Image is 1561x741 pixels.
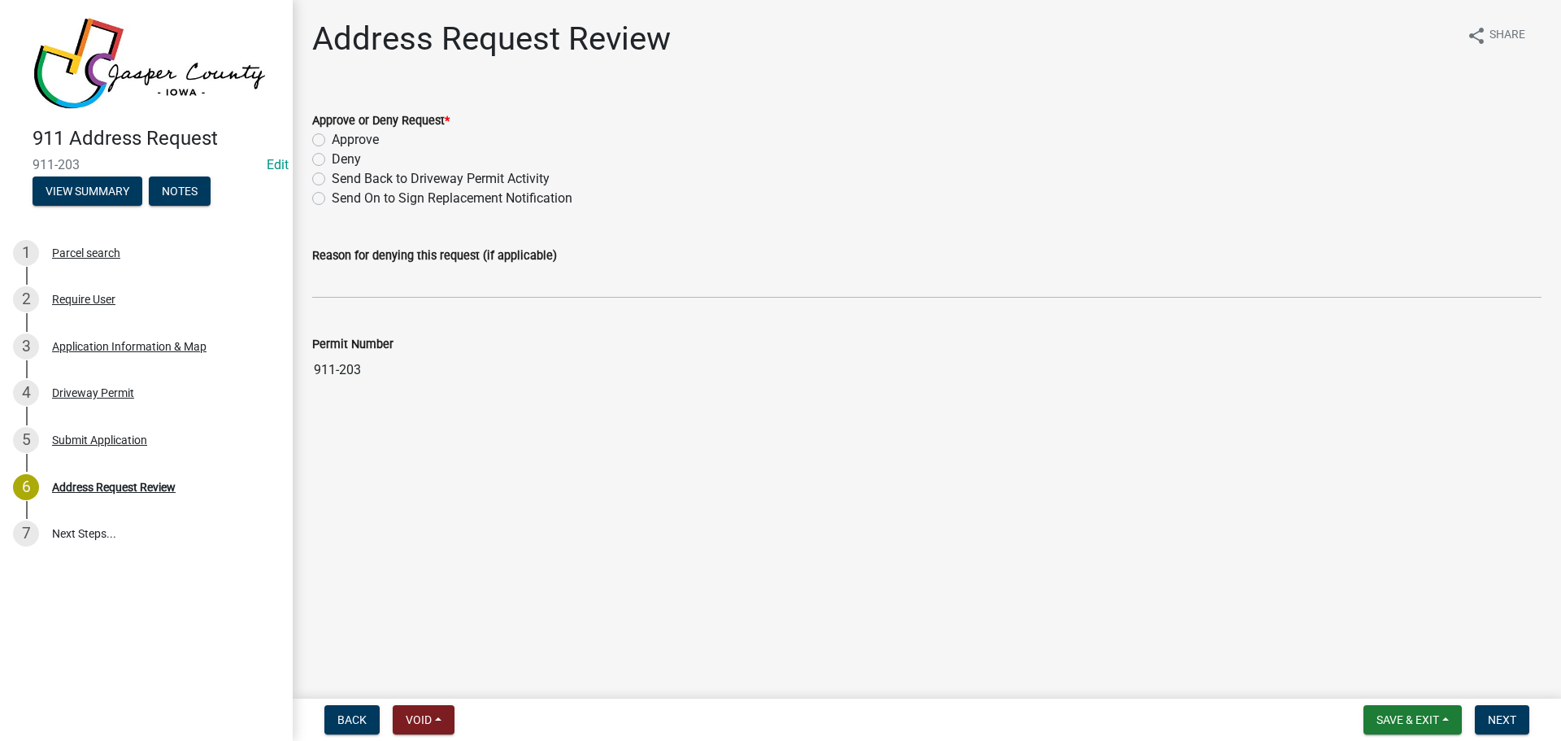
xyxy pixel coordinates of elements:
[1376,713,1439,726] span: Save & Exit
[332,189,572,208] label: Send On to Sign Replacement Notification
[13,380,39,406] div: 4
[312,116,450,127] label: Approve or Deny Request
[1475,705,1529,734] button: Next
[1363,705,1462,734] button: Save & Exit
[52,247,120,259] div: Parcel search
[1488,713,1516,726] span: Next
[312,251,557,262] label: Reason for denying this request (if applicable)
[52,387,134,399] div: Driveway Permit
[1467,26,1486,46] i: share
[33,185,142,198] wm-modal-confirm: Summary
[33,157,260,172] span: 911-203
[149,177,211,206] button: Notes
[267,157,289,172] a: Edit
[1489,26,1525,46] span: Share
[312,20,671,59] h1: Address Request Review
[337,713,367,726] span: Back
[332,169,550,189] label: Send Back to Driveway Permit Activity
[149,185,211,198] wm-modal-confirm: Notes
[52,482,176,493] div: Address Request Review
[13,427,39,453] div: 5
[13,333,39,360] div: 3
[332,130,379,150] label: Approve
[13,521,39,547] div: 7
[1454,20,1538,51] button: shareShare
[52,294,115,305] div: Require User
[33,127,280,150] h4: 911 Address Request
[332,150,361,169] label: Deny
[312,339,394,351] label: Permit Number
[267,157,289,172] wm-modal-confirm: Edit Application Number
[13,240,39,266] div: 1
[406,713,432,726] span: Void
[33,177,142,206] button: View Summary
[33,17,267,110] img: Jasper County, Iowa
[13,474,39,500] div: 6
[52,341,207,352] div: Application Information & Map
[13,286,39,312] div: 2
[324,705,380,734] button: Back
[393,705,454,734] button: Void
[52,434,147,446] div: Submit Application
